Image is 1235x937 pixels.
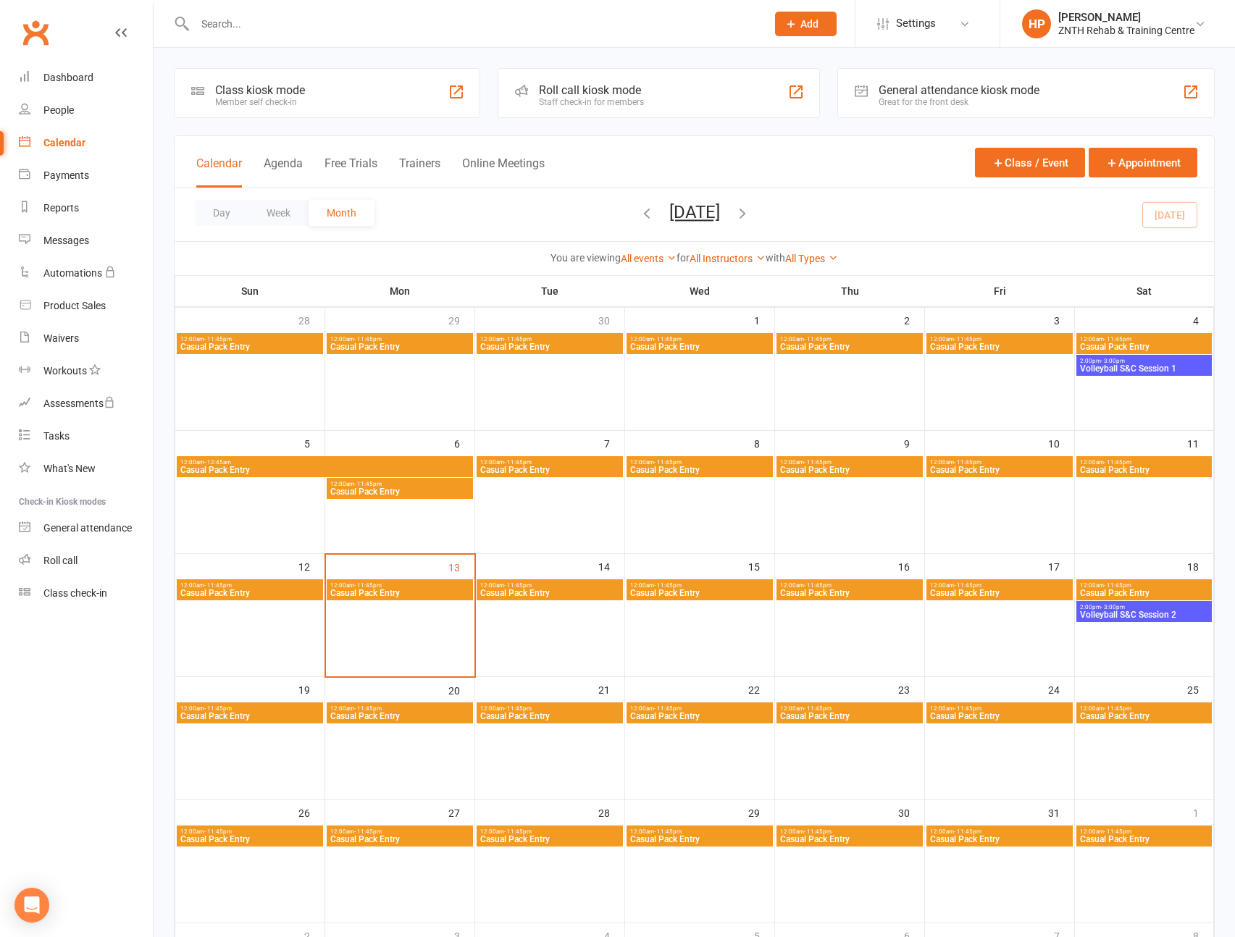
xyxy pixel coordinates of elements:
[1079,828,1209,835] span: 12:00am
[43,463,96,474] div: What's New
[898,800,924,824] div: 30
[629,712,770,720] span: Casual Pack Entry
[180,589,320,597] span: Casual Pack Entry
[330,589,470,597] span: Casual Pack Entry
[629,459,770,466] span: 12:00am
[504,336,532,343] span: - 11:45pm
[1101,604,1125,610] span: - 3:00pm
[1104,828,1131,835] span: - 11:45pm
[677,252,690,264] strong: for
[180,712,320,720] span: Casual Pack Entry
[325,156,377,188] button: Free Trials
[14,888,49,923] div: Open Intercom Messenger
[775,276,925,306] th: Thu
[748,554,774,578] div: 15
[1079,582,1209,589] span: 12:00am
[454,431,474,455] div: 6
[354,705,382,712] span: - 11:45pm
[354,828,382,835] span: - 11:45pm
[180,705,320,712] span: 12:00am
[954,582,981,589] span: - 11:45pm
[330,343,470,351] span: Casual Pack Entry
[1104,582,1131,589] span: - 11:45pm
[19,94,153,127] a: People
[19,512,153,545] a: General attendance kiosk mode
[1058,11,1194,24] div: [PERSON_NAME]
[215,97,305,107] div: Member self check-in
[779,343,920,351] span: Casual Pack Entry
[43,104,74,116] div: People
[480,582,620,589] span: 12:00am
[1054,308,1074,332] div: 3
[1048,554,1074,578] div: 17
[779,582,920,589] span: 12:00am
[309,200,374,226] button: Month
[766,252,785,264] strong: with
[475,276,625,306] th: Tue
[804,336,832,343] span: - 11:45pm
[462,156,545,188] button: Online Meetings
[1193,308,1213,332] div: 4
[879,97,1039,107] div: Great for the front desk
[330,705,470,712] span: 12:00am
[19,453,153,485] a: What's New
[298,308,325,332] div: 28
[19,577,153,610] a: Class kiosk mode
[1079,712,1209,720] span: Casual Pack Entry
[195,200,248,226] button: Day
[43,555,78,566] div: Roll call
[929,589,1070,597] span: Casual Pack Entry
[43,332,79,344] div: Waivers
[800,18,819,30] span: Add
[748,800,774,824] div: 29
[1079,604,1209,610] span: 2:00pm
[19,290,153,322] a: Product Sales
[954,828,981,835] span: - 11:45pm
[929,835,1070,844] span: Casual Pack Entry
[1104,705,1131,712] span: - 11:45pm
[785,253,838,264] a: All Types
[19,127,153,159] a: Calendar
[779,459,920,466] span: 12:00am
[1089,148,1197,177] button: Appointment
[330,582,470,589] span: 12:00am
[399,156,440,188] button: Trainers
[929,343,1070,351] span: Casual Pack Entry
[264,156,303,188] button: Agenda
[196,156,242,188] button: Calendar
[19,322,153,355] a: Waivers
[754,308,774,332] div: 1
[204,336,232,343] span: - 11:45pm
[180,336,320,343] span: 12:00am
[629,835,770,844] span: Casual Pack Entry
[550,252,621,264] strong: You are viewing
[330,828,470,835] span: 12:00am
[330,487,470,496] span: Casual Pack Entry
[975,148,1085,177] button: Class / Event
[43,365,87,377] div: Workouts
[1187,431,1213,455] div: 11
[43,587,107,599] div: Class check-in
[690,253,766,264] a: All Instructors
[19,545,153,577] a: Roll call
[43,398,115,409] div: Assessments
[19,420,153,453] a: Tasks
[1079,610,1209,619] span: Volleyball S&C Session 2
[1022,9,1051,38] div: HP
[804,705,832,712] span: - 11:45pm
[929,336,1070,343] span: 12:00am
[598,677,624,701] div: 21
[954,336,981,343] span: - 11:45pm
[480,712,620,720] span: Casual Pack Entry
[654,705,682,712] span: - 11:45pm
[904,308,924,332] div: 2
[43,169,89,181] div: Payments
[204,828,232,835] span: - 11:45pm
[19,62,153,94] a: Dashboard
[775,12,837,36] button: Add
[19,224,153,257] a: Messages
[629,343,770,351] span: Casual Pack Entry
[654,336,682,343] span: - 11:45pm
[204,459,231,466] span: - 12:45am
[629,828,770,835] span: 12:00am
